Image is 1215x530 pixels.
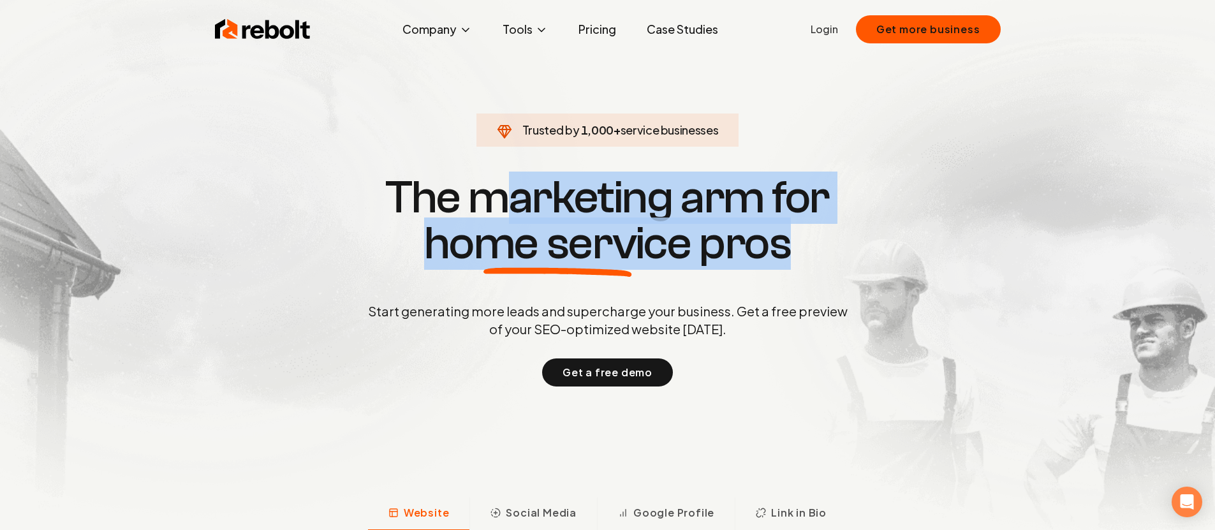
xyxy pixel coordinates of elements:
a: Pricing [568,17,626,42]
span: Link in Bio [771,505,827,520]
a: Case Studies [637,17,728,42]
p: Start generating more leads and supercharge your business. Get a free preview of your SEO-optimiz... [365,302,850,338]
span: home service [424,221,691,267]
span: service businesses [621,122,719,137]
span: Google Profile [633,505,714,520]
a: Login [811,22,838,37]
span: Social Media [506,505,577,520]
span: 1,000 [581,121,614,139]
span: Website [404,505,450,520]
span: + [614,122,621,137]
button: Tools [492,17,558,42]
div: Open Intercom Messenger [1172,487,1202,517]
button: Company [392,17,482,42]
button: Get a free demo [542,358,673,386]
button: Get more business [856,15,1001,43]
img: Rebolt Logo [215,17,311,42]
h1: The marketing arm for pros [302,175,914,267]
span: Trusted by [522,122,579,137]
